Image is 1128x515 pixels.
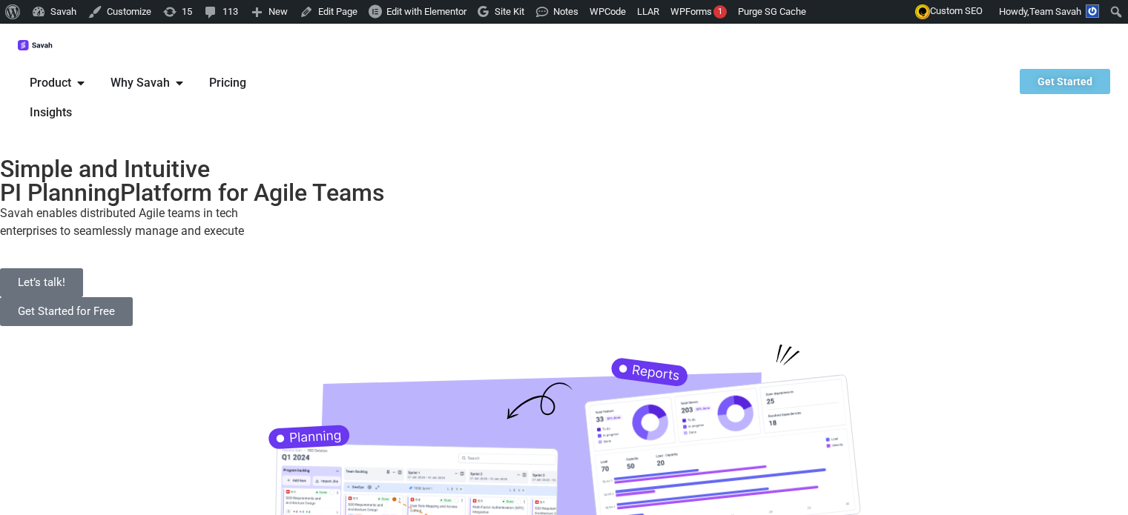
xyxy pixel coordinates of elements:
div: 1 [713,5,727,19]
span: Get Started for Free [18,306,115,317]
span: Team Savah [1029,6,1081,17]
span: Site Kit [495,6,524,17]
a: Insights [30,104,72,122]
span: Edit with Elementor [386,6,466,17]
span: Get Started [1038,76,1092,87]
a: Pricing [209,74,246,92]
span: Let’s talk! [18,277,65,288]
a: Get Started [1020,69,1110,94]
nav: Menu [18,68,287,127]
span: Why Savah [111,74,170,92]
div: Menu Toggle [18,68,287,127]
span: Product [30,74,71,92]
